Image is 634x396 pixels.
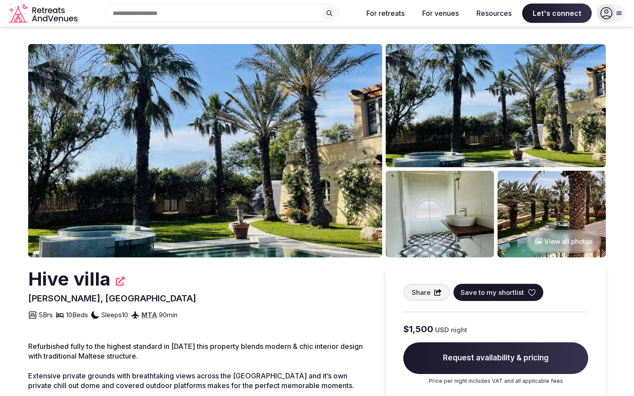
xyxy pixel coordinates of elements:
img: Venue gallery photo [386,171,494,257]
span: Save to my shortlist [461,288,524,297]
button: For retreats [359,4,412,23]
img: Venue cover photo [28,44,382,257]
span: Share [412,288,431,297]
span: Sleeps 10 [101,310,128,319]
button: Share [403,284,450,301]
span: Refurbished fully to the highest standard in [DATE] this property blends modern & chic interior d... [28,342,363,360]
a: Visit the homepage [9,4,79,23]
span: night [451,325,467,334]
h2: Hive villa [28,266,111,292]
span: 10 Beds [66,310,88,319]
button: View all photos [526,230,601,253]
button: Resources [469,4,519,23]
span: [PERSON_NAME], [GEOGRAPHIC_DATA] [28,293,196,304]
span: Extensive private grounds with breathtaking views across the [GEOGRAPHIC_DATA] and it’s own priva... [28,371,354,390]
svg: Retreats and Venues company logo [9,4,79,23]
span: 90 min [159,310,177,319]
button: Save to my shortlist [453,284,543,301]
span: Let's connect [522,4,592,23]
span: USD [435,325,449,334]
p: Price per night includes VAT and all applicable fees [403,378,588,385]
a: MTA [141,311,157,319]
button: For venues [415,4,466,23]
img: Venue gallery photo [498,171,606,257]
span: $1,500 [403,323,433,335]
span: Request availability & pricing [403,342,588,374]
span: 5 Brs [39,310,53,319]
img: Venue gallery photo [386,44,606,167]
